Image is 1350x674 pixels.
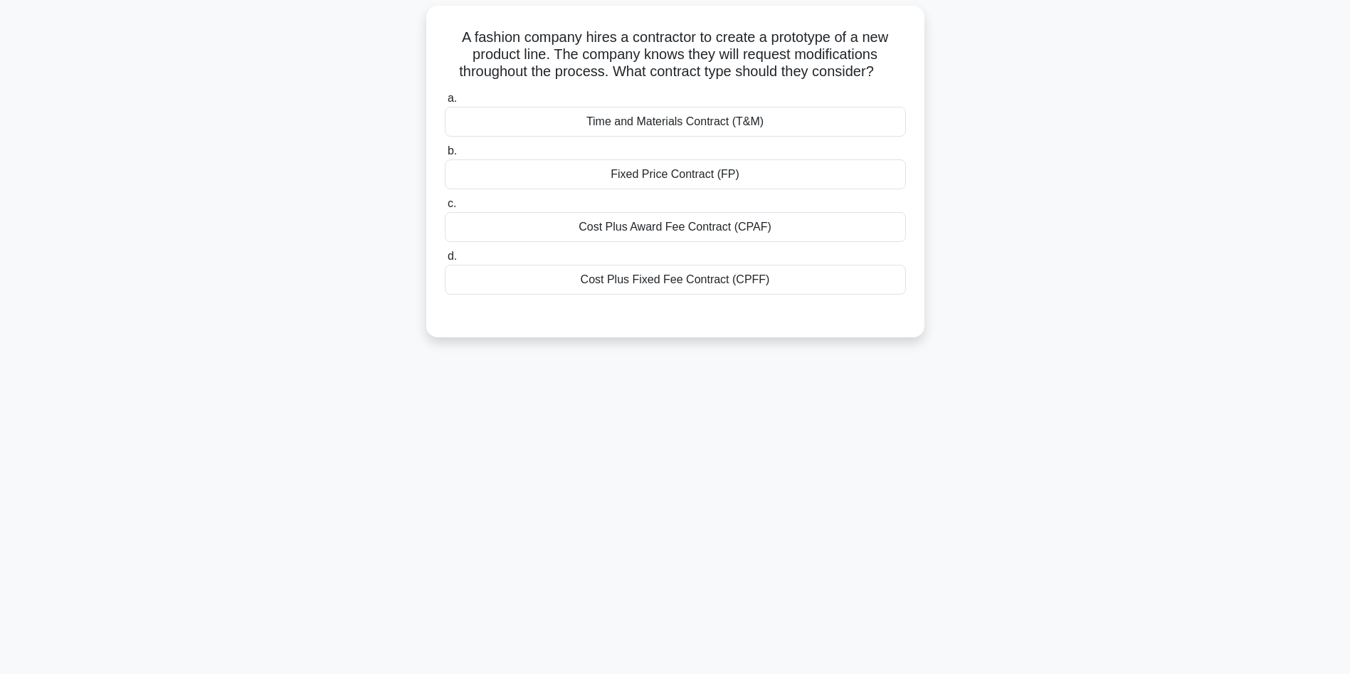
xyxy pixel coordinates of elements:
[445,212,906,242] div: Cost Plus Award Fee Contract (CPAF)
[445,159,906,189] div: Fixed Price Contract (FP)
[448,197,456,209] span: c.
[448,144,457,157] span: b.
[445,265,906,295] div: Cost Plus Fixed Fee Contract (CPFF)
[443,28,907,81] h5: A fashion company hires a contractor to create a prototype of a new product line. The company kno...
[448,92,457,104] span: a.
[448,250,457,262] span: d.
[445,107,906,137] div: Time and Materials Contract (T&M)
